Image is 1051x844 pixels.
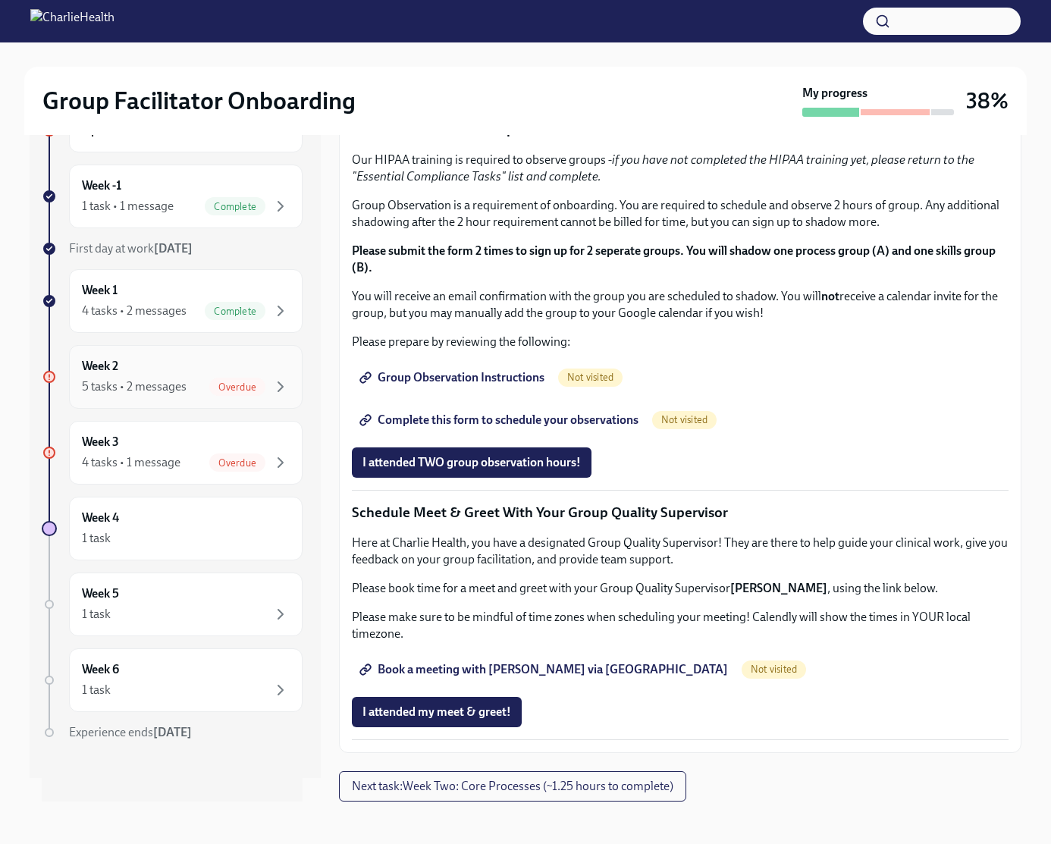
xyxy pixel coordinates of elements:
[352,405,649,435] a: Complete this form to schedule your observations
[352,697,522,727] button: I attended my meet & greet!
[352,152,974,184] em: if you have not completed the HIPAA training yet, please return to the "Essential Compliance Task...
[82,510,119,526] h6: Week 4
[42,86,356,116] h2: Group Facilitator Onboarding
[82,682,111,698] div: 1 task
[730,581,827,595] strong: [PERSON_NAME]
[82,198,174,215] div: 1 task • 1 message
[42,648,303,712] a: Week 61 task
[205,201,265,212] span: Complete
[82,282,118,299] h6: Week 1
[362,413,638,428] span: Complete this form to schedule your observations
[82,303,187,319] div: 4 tasks • 2 messages
[154,241,193,256] strong: [DATE]
[82,661,119,678] h6: Week 6
[558,372,623,383] span: Not visited
[362,662,728,677] span: Book a meeting with [PERSON_NAME] via [GEOGRAPHIC_DATA]
[82,530,111,547] div: 1 task
[209,381,265,393] span: Overdue
[82,585,119,602] h6: Week 5
[82,434,119,450] h6: Week 3
[352,654,739,685] a: Book a meeting with [PERSON_NAME] via [GEOGRAPHIC_DATA]
[362,704,511,720] span: I attended my meet & greet!
[352,334,1009,350] p: Please prepare by reviewing the following:
[352,243,996,275] strong: Please submit the form 2 times to sign up for 2 seperate groups. You will shadow one process grou...
[82,378,187,395] div: 5 tasks • 2 messages
[42,573,303,636] a: Week 51 task
[42,269,303,333] a: Week 14 tasks • 2 messagesComplete
[352,447,591,478] button: I attended TWO group observation hours!
[352,152,1009,185] p: Our HIPAA training is required to observe groups -
[742,664,806,675] span: Not visited
[352,580,1009,597] p: Please book time for a meet and greet with your Group Quality Supervisor , using the link below.
[42,421,303,485] a: Week 34 tasks • 1 messageOverdue
[69,241,193,256] span: First day at work
[352,779,673,794] span: Next task : Week Two: Core Processes (~1.25 hours to complete)
[69,725,192,739] span: Experience ends
[205,306,265,317] span: Complete
[966,87,1009,115] h3: 38%
[42,165,303,228] a: Week -11 task • 1 messageComplete
[82,177,121,194] h6: Week -1
[30,9,115,33] img: CharlieHealth
[42,345,303,409] a: Week 25 tasks • 2 messagesOverdue
[352,362,555,393] a: Group Observation Instructions
[82,454,180,471] div: 4 tasks • 1 message
[82,606,111,623] div: 1 task
[339,771,686,802] button: Next task:Week Two: Core Processes (~1.25 hours to complete)
[82,358,118,375] h6: Week 2
[352,503,1009,522] p: Schedule Meet & Greet With Your Group Quality Supervisor
[362,370,544,385] span: Group Observation Instructions
[352,609,1009,642] p: Please make sure to be mindful of time zones when scheduling your meeting! Calendly will show the...
[209,457,265,469] span: Overdue
[652,414,717,425] span: Not visited
[362,455,581,470] span: I attended TWO group observation hours!
[352,288,1009,322] p: You will receive an email confirmation with the group you are scheduled to shadow. You will recei...
[821,289,839,303] strong: not
[802,85,867,102] strong: My progress
[153,725,192,739] strong: [DATE]
[42,240,303,257] a: First day at work[DATE]
[352,197,1009,231] p: Group Observation is a requirement of onboarding. You are required to schedule and observe 2 hour...
[42,497,303,560] a: Week 41 task
[352,535,1009,568] p: Here at Charlie Health, you have a designated Group Quality Supervisor! They are there to help gu...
